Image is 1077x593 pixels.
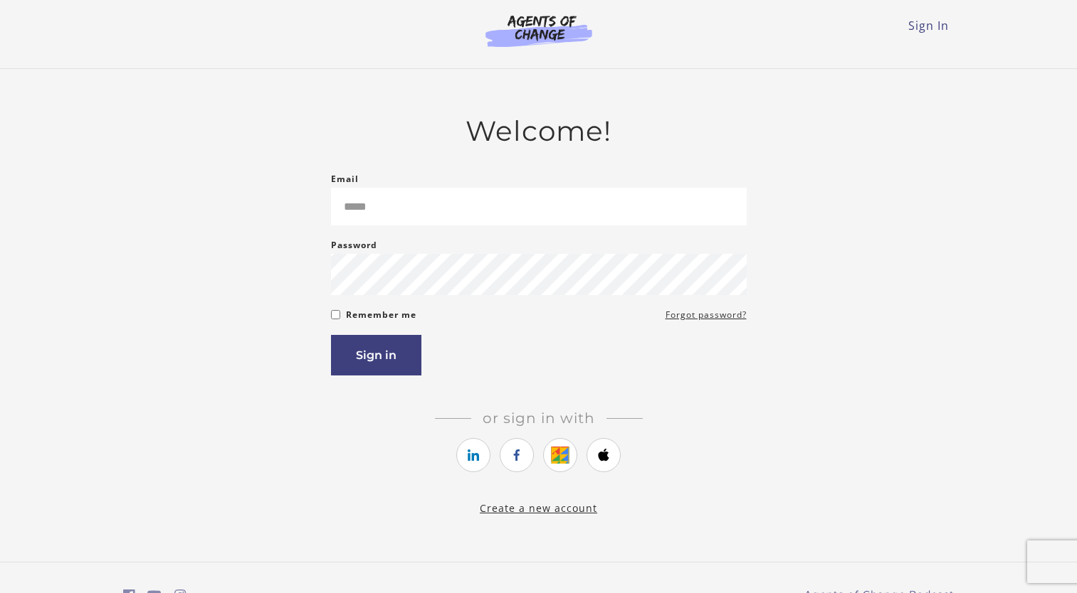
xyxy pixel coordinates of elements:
img: Agents of Change Logo [471,14,607,47]
span: Or sign in with [471,410,606,427]
a: Create a new account [480,501,597,515]
label: Remember me [346,306,416,324]
a: Forgot password? [666,306,747,324]
a: https://courses.thinkific.com/users/auth/apple?ss%5Breferral%5D=&ss%5Buser_return_to%5D=&ss%5Bvis... [587,438,621,472]
button: Sign in [331,335,421,375]
a: https://courses.thinkific.com/users/auth/google?ss%5Breferral%5D=&ss%5Buser_return_to%5D=&ss%5Bvi... [543,438,577,472]
h2: Welcome! [331,114,747,148]
a: Sign In [908,18,949,33]
label: Password [331,237,377,254]
label: Email [331,171,359,188]
a: https://courses.thinkific.com/users/auth/linkedin?ss%5Breferral%5D=&ss%5Buser_return_to%5D=&ss%5B... [456,438,490,472]
a: https://courses.thinkific.com/users/auth/facebook?ss%5Breferral%5D=&ss%5Buser_return_to%5D=&ss%5B... [500,438,534,472]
